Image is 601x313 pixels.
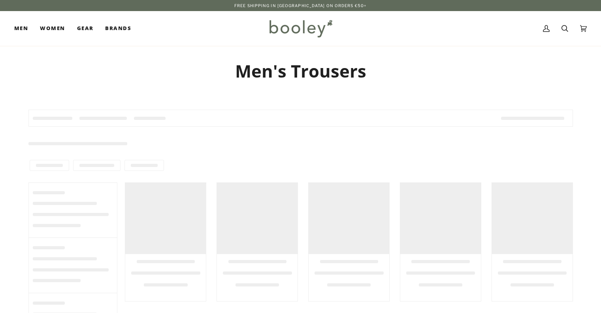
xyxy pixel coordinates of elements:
[234,2,367,9] p: Free Shipping in [GEOGRAPHIC_DATA] on Orders €50+
[14,25,28,32] span: Men
[77,25,94,32] span: Gear
[99,11,137,46] a: Brands
[105,25,131,32] span: Brands
[28,60,573,82] h1: Men's Trousers
[40,25,65,32] span: Women
[34,11,71,46] a: Women
[71,11,100,46] a: Gear
[266,17,335,40] img: Booley
[14,11,34,46] a: Men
